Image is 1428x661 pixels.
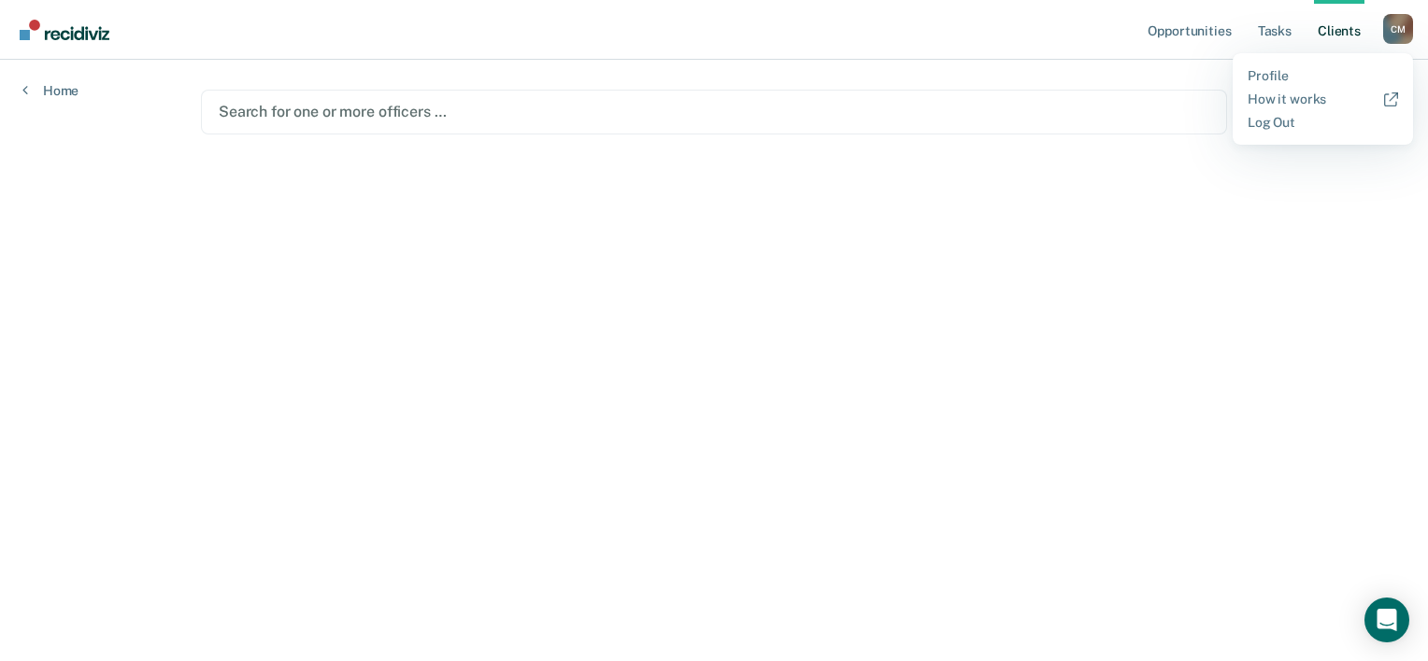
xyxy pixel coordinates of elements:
a: Log Out [1248,115,1398,131]
img: Recidiviz [20,20,109,40]
a: Profile [1248,68,1398,84]
div: C M [1383,14,1413,44]
a: Home [22,82,79,99]
button: Profile dropdown button [1383,14,1413,44]
a: How it works [1248,91,1398,107]
div: Open Intercom Messenger [1364,598,1409,642]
